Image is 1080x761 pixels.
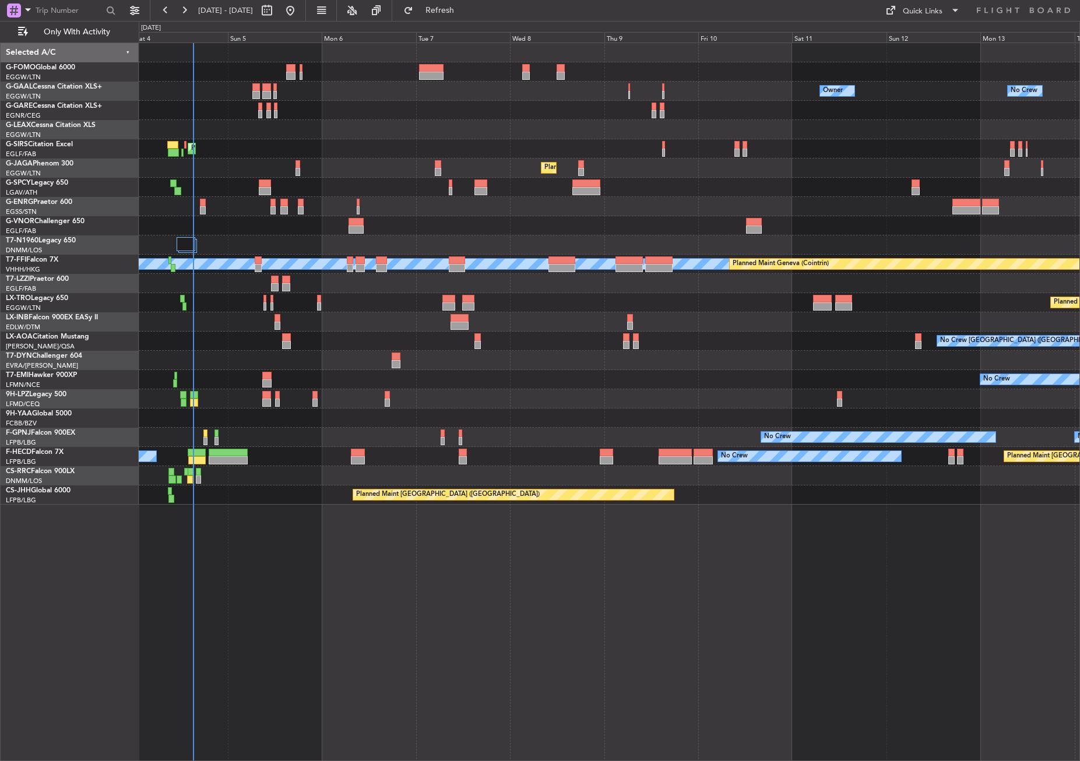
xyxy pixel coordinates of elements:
button: Quick Links [880,1,966,20]
a: EDLW/DTM [6,323,40,332]
span: T7-DYN [6,353,32,360]
a: EGGW/LTN [6,131,41,139]
input: Trip Number [36,2,103,19]
a: LFMN/NCE [6,380,40,389]
a: G-VNORChallenger 650 [6,218,85,225]
a: G-SPCYLegacy 650 [6,179,68,186]
span: LX-INB [6,314,29,321]
span: G-FOMO [6,64,36,71]
div: No Crew [721,448,748,465]
a: [PERSON_NAME]/QSA [6,342,75,351]
a: EVRA/[PERSON_NAME] [6,361,78,370]
span: G-LEAX [6,122,31,129]
a: EGLF/FAB [6,284,36,293]
a: T7-N1960Legacy 650 [6,237,76,244]
span: G-VNOR [6,218,34,225]
a: G-LEAXCessna Citation XLS [6,122,96,129]
span: LX-TRO [6,295,31,302]
a: EGNR/CEG [6,111,41,120]
div: Mon 6 [322,32,416,43]
a: LFMD/CEQ [6,400,40,408]
div: Sat 4 [133,32,227,43]
span: [DATE] - [DATE] [198,5,253,16]
a: EGGW/LTN [6,169,41,178]
div: [DATE] [141,23,161,33]
a: LX-TROLegacy 650 [6,295,68,302]
a: LX-AOACitation Mustang [6,333,89,340]
div: Sun 12 [886,32,980,43]
div: No Crew [764,428,791,446]
span: Only With Activity [30,28,123,36]
span: Refresh [416,6,465,15]
div: Thu 9 [604,32,698,43]
a: T7-LZZIPraetor 600 [6,276,69,283]
a: T7-FFIFalcon 7X [6,256,58,263]
a: 9H-YAAGlobal 5000 [6,410,72,417]
a: G-JAGAPhenom 300 [6,160,73,167]
a: LFPB/LBG [6,438,36,447]
a: FCBB/BZV [6,419,37,428]
a: G-GARECessna Citation XLS+ [6,103,102,110]
span: G-GAAL [6,83,33,90]
span: G-GARE [6,103,33,110]
a: LGAV/ATH [6,188,37,197]
a: CS-RRCFalcon 900LX [6,468,75,475]
a: EGGW/LTN [6,92,41,101]
button: Refresh [398,1,468,20]
a: EGGW/LTN [6,304,41,312]
span: F-HECD [6,449,31,456]
a: G-GAALCessna Citation XLS+ [6,83,102,90]
span: T7-LZZI [6,276,30,283]
div: Planned Maint [GEOGRAPHIC_DATA] ([GEOGRAPHIC_DATA]) [544,159,728,177]
div: Wed 8 [510,32,604,43]
span: T7-EMI [6,372,29,379]
div: Owner [823,82,843,100]
div: Quick Links [903,6,942,17]
a: EGSS/STN [6,207,37,216]
span: LX-AOA [6,333,33,340]
a: G-ENRGPraetor 600 [6,199,72,206]
a: G-SIRSCitation Excel [6,141,73,148]
a: T7-EMIHawker 900XP [6,372,77,379]
a: G-FOMOGlobal 6000 [6,64,75,71]
span: CS-JHH [6,487,31,494]
a: F-HECDFalcon 7X [6,449,64,456]
div: No Crew [983,371,1010,388]
button: Only With Activity [13,23,126,41]
span: CS-RRC [6,468,31,475]
div: Planned Maint [GEOGRAPHIC_DATA] ([GEOGRAPHIC_DATA]) [356,486,540,503]
div: Sat 11 [792,32,886,43]
span: T7-N1960 [6,237,38,244]
span: G-SPCY [6,179,31,186]
span: G-JAGA [6,160,33,167]
div: Tue 7 [416,32,510,43]
a: CS-JHHGlobal 6000 [6,487,71,494]
a: VHHH/HKG [6,265,40,274]
span: T7-FFI [6,256,26,263]
a: T7-DYNChallenger 604 [6,353,82,360]
a: EGGW/LTN [6,73,41,82]
span: G-ENRG [6,199,33,206]
a: DNMM/LOS [6,477,42,485]
div: Sun 5 [228,32,322,43]
a: LX-INBFalcon 900EX EASy II [6,314,98,321]
div: Mon 13 [980,32,1074,43]
div: Fri 10 [698,32,792,43]
a: 9H-LPZLegacy 500 [6,391,66,398]
span: G-SIRS [6,141,28,148]
span: F-GPNJ [6,429,31,436]
a: EGLF/FAB [6,150,36,158]
div: Planned Maint [GEOGRAPHIC_DATA] ([GEOGRAPHIC_DATA]) [191,140,375,157]
div: No Crew [1011,82,1037,100]
div: Planned Maint Geneva (Cointrin) [733,255,829,273]
a: EGLF/FAB [6,227,36,235]
a: LFPB/LBG [6,496,36,505]
span: 9H-LPZ [6,391,29,398]
a: DNMM/LOS [6,246,42,255]
a: F-GPNJFalcon 900EX [6,429,75,436]
span: 9H-YAA [6,410,32,417]
a: LFPB/LBG [6,457,36,466]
